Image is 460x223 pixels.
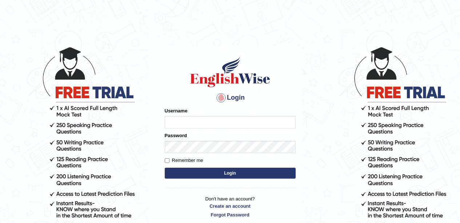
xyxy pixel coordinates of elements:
[165,203,296,210] a: Create an account
[165,195,296,218] p: Don't have an account?
[165,211,296,218] a: Forgot Password
[165,158,169,163] input: Remember me
[165,157,203,164] label: Remember me
[189,56,272,88] img: Logo of English Wise sign in for intelligent practice with AI
[165,107,188,114] label: Username
[165,132,187,139] label: Password
[165,168,296,179] button: Login
[165,92,296,104] h4: Login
